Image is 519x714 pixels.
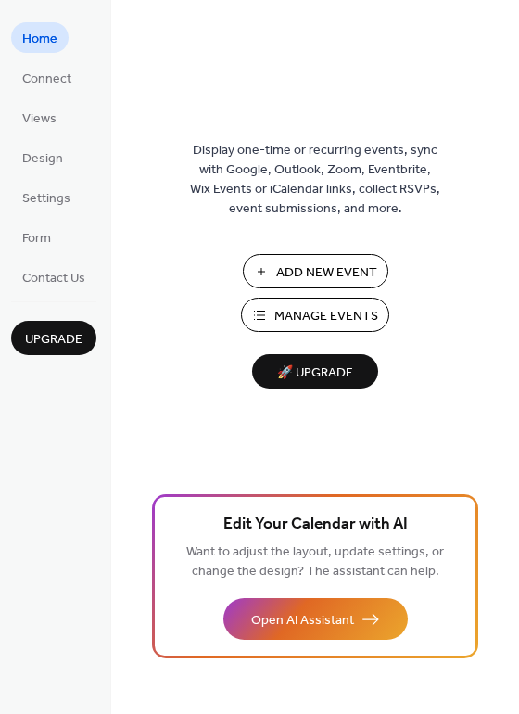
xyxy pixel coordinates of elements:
[223,598,408,640] button: Open AI Assistant
[22,149,63,169] span: Design
[11,102,68,133] a: Views
[25,330,82,350] span: Upgrade
[252,354,378,389] button: 🚀 Upgrade
[251,611,354,631] span: Open AI Assistant
[22,189,70,209] span: Settings
[11,321,96,355] button: Upgrade
[274,307,378,326] span: Manage Events
[22,109,57,129] span: Views
[263,361,367,386] span: 🚀 Upgrade
[241,298,389,332] button: Manage Events
[186,540,444,584] span: Want to adjust the layout, update settings, or change the design? The assistant can help.
[223,512,408,538] span: Edit Your Calendar with AI
[11,222,62,252] a: Form
[22,30,57,49] span: Home
[11,182,82,212] a: Settings
[190,141,440,219] span: Display one-time or recurring events, sync with Google, Outlook, Zoom, Eventbrite, Wix Events or ...
[11,22,69,53] a: Home
[11,62,82,93] a: Connect
[22,70,71,89] span: Connect
[11,261,96,292] a: Contact Us
[22,229,51,249] span: Form
[11,142,74,172] a: Design
[276,263,377,283] span: Add New Event
[22,269,85,288] span: Contact Us
[243,254,388,288] button: Add New Event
